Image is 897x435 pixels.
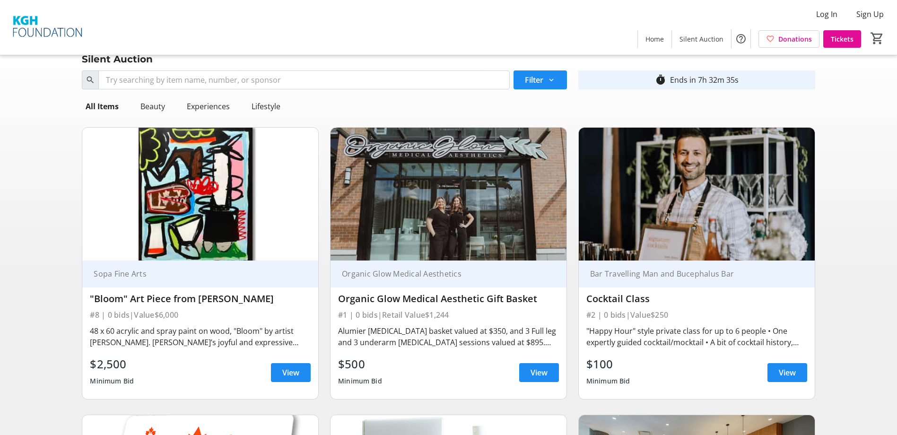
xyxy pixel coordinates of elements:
span: Filter [525,74,543,86]
div: $2,500 [90,356,134,373]
img: "Bloom" Art Piece from Joey Vaiasuso [82,128,318,261]
button: Filter [514,70,567,89]
div: Organic Glow Medical Aesthetics [338,269,548,278]
img: Cocktail Class [579,128,815,261]
div: Minimum Bid [586,373,630,390]
a: Tickets [823,30,861,48]
span: Tickets [831,34,853,44]
span: Silent Auction [679,34,723,44]
span: Log In [816,9,837,20]
a: Silent Auction [672,30,731,48]
span: Home [645,34,664,44]
div: "Happy Hour" style private class for up to 6 people • One expertly guided cocktail/mocktail • A b... [586,325,807,348]
div: #1 | 0 bids | Retail Value $1,244 [338,308,559,322]
div: All Items [82,97,122,116]
span: View [282,367,299,378]
div: "Bloom" Art Piece from [PERSON_NAME] [90,293,311,304]
div: Sopa Fine Arts [90,269,299,278]
div: Alumier [MEDICAL_DATA] basket valued at $350, and 3 Full leg and 3 underarm [MEDICAL_DATA] sessio... [338,325,559,348]
div: Organic Glow Medical Aesthetic Gift Basket [338,293,559,304]
div: #2 | 0 bids | Value $250 [586,308,807,322]
a: View [271,363,311,382]
div: Minimum Bid [90,373,134,390]
a: Donations [758,30,819,48]
div: Cocktail Class [586,293,807,304]
div: #8 | 0 bids | Value $6,000 [90,308,311,322]
span: View [779,367,796,378]
a: View [767,363,807,382]
div: Lifestyle [248,97,284,116]
a: View [519,363,559,382]
span: View [531,367,548,378]
div: 48 x 60 acrylic and spray paint on wood, "Bloom" by artist [PERSON_NAME]. [PERSON_NAME]’s joyful ... [90,325,311,348]
input: Try searching by item name, number, or sponsor [98,70,509,89]
span: Sign Up [856,9,884,20]
mat-icon: timer_outline [655,74,666,86]
div: $100 [586,356,630,373]
div: Ends in 7h 32m 35s [670,74,739,86]
a: Home [638,30,671,48]
button: Help [732,29,750,48]
div: Beauty [137,97,169,116]
span: Donations [778,34,812,44]
div: Minimum Bid [338,373,382,390]
div: $500 [338,356,382,373]
button: Sign Up [849,7,891,22]
div: Experiences [183,97,234,116]
img: Organic Glow Medical Aesthetic Gift Basket [331,128,566,261]
img: KGH Foundation's Logo [6,4,90,51]
button: Log In [809,7,845,22]
button: Cart [869,30,886,47]
div: Bar Travelling Man and Bucephalus Bar [586,269,796,278]
div: Silent Auction [76,52,158,67]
